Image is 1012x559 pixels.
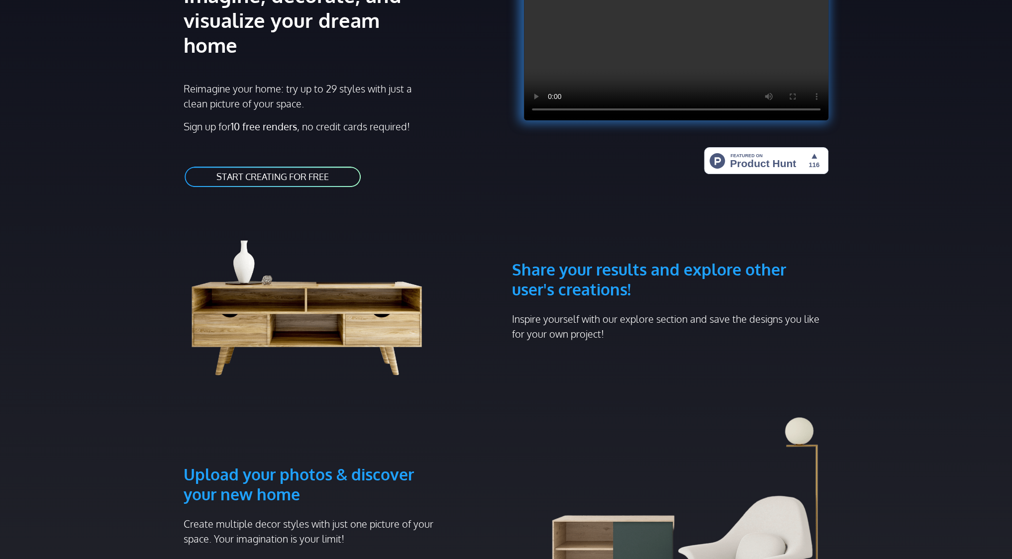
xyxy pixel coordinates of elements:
[184,417,445,504] h3: Upload your photos & discover your new home
[184,81,421,111] p: Reimagine your home: try up to 29 styles with just a clean picture of your space.
[184,166,362,188] a: START CREATING FOR FREE
[231,120,297,133] strong: 10 free renders
[184,119,500,134] p: Sign up for , no credit cards required!
[512,212,828,299] h3: Share your results and explore other user's creations!
[184,212,445,381] img: living room cabinet
[512,311,828,341] p: Inspire yourself with our explore section and save the designs you like for your own project!
[704,147,828,174] img: HomeStyler AI - Interior Design Made Easy: One Click to Your Dream Home | Product Hunt
[184,516,445,546] p: Create multiple decor styles with just one picture of your space. Your imagination is your limit!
